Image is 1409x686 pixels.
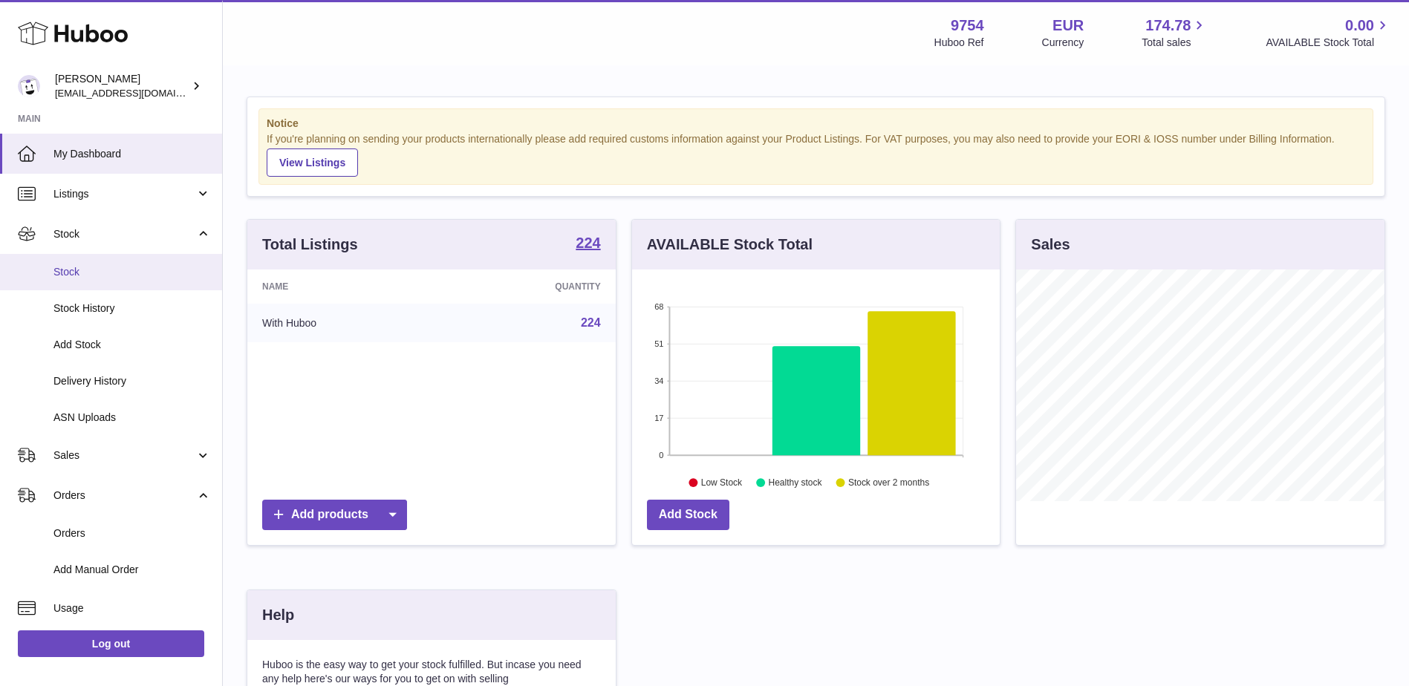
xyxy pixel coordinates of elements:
[247,269,441,304] th: Name
[1145,16,1191,36] span: 174.78
[53,147,211,161] span: My Dashboard
[262,235,358,255] h3: Total Listings
[581,316,601,329] a: 224
[768,477,822,488] text: Healthy stock
[441,269,615,304] th: Quantity
[247,304,441,342] td: With Huboo
[1142,36,1208,50] span: Total sales
[53,563,211,577] span: Add Manual Order
[934,36,984,50] div: Huboo Ref
[53,411,211,425] span: ASN Uploads
[1052,16,1084,36] strong: EUR
[18,75,40,97] img: info@fieldsluxury.london
[262,605,294,625] h3: Help
[267,132,1365,177] div: If you're planning on sending your products internationally please add required customs informati...
[53,187,195,201] span: Listings
[262,500,407,530] a: Add products
[1031,235,1070,255] h3: Sales
[659,451,663,460] text: 0
[18,630,204,657] a: Log out
[53,489,195,503] span: Orders
[576,235,600,250] strong: 224
[53,374,211,388] span: Delivery History
[654,339,663,348] text: 51
[848,477,929,488] text: Stock over 2 months
[1142,16,1208,50] a: 174.78 Total sales
[53,301,211,316] span: Stock History
[576,235,600,253] a: 224
[1042,36,1084,50] div: Currency
[53,265,211,279] span: Stock
[654,414,663,422] text: 17
[53,338,211,352] span: Add Stock
[1266,36,1391,50] span: AVAILABLE Stock Total
[654,376,663,385] text: 34
[55,87,218,99] span: [EMAIL_ADDRESS][DOMAIN_NAME]
[701,477,743,488] text: Low Stock
[951,16,984,36] strong: 9754
[1345,16,1374,36] span: 0.00
[267,148,358,177] a: View Listings
[647,235,813,255] h3: AVAILABLE Stock Total
[1266,16,1391,50] a: 0.00 AVAILABLE Stock Total
[53,448,195,463] span: Sales
[53,526,211,540] span: Orders
[53,227,195,241] span: Stock
[267,117,1365,131] strong: Notice
[53,601,211,615] span: Usage
[654,302,663,311] text: 68
[55,72,189,100] div: [PERSON_NAME]
[262,658,601,686] p: Huboo is the easy way to get your stock fulfilled. But incase you need any help here's our ways f...
[647,500,729,530] a: Add Stock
